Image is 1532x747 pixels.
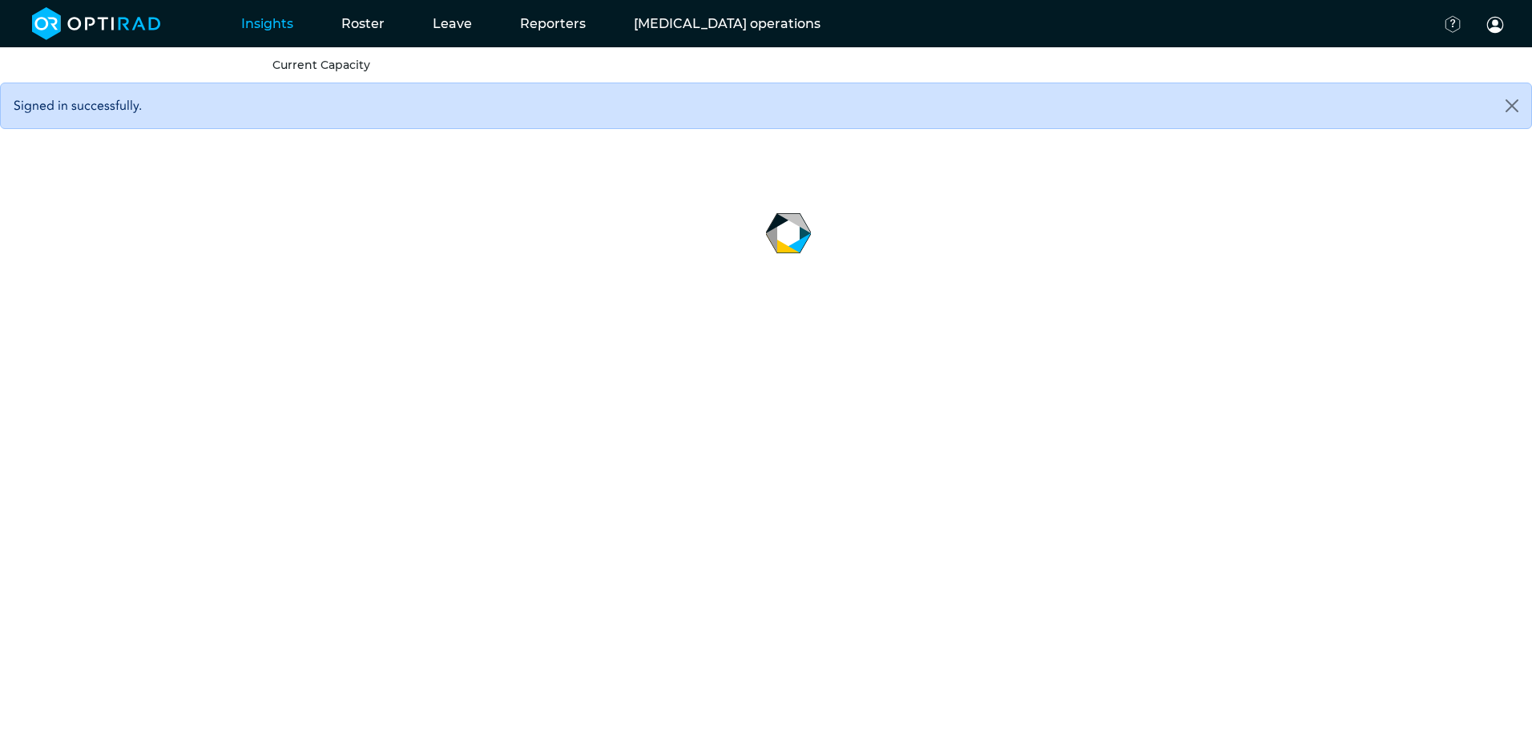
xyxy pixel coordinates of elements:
button: Close [1493,83,1531,128]
img: brand-opti-rad-logos-blue-and-white-d2f68631ba2948856bd03f2d395fb146ddc8fb01b4b6e9315ea85fa773367... [32,7,161,40]
a: Current Capacity [272,58,370,72]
